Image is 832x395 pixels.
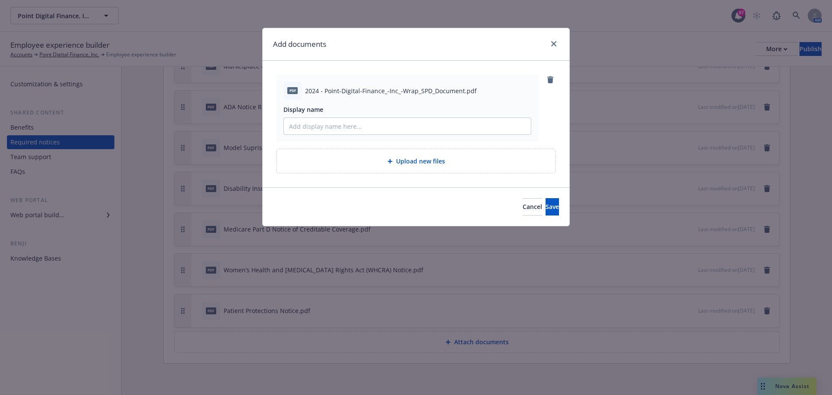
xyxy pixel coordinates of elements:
[283,105,323,114] span: Display name
[549,39,559,49] a: close
[546,202,559,211] span: Save
[287,87,298,94] span: pdf
[523,202,542,211] span: Cancel
[396,157,445,166] span: Upload new files
[546,198,559,215] button: Save
[273,39,326,50] h1: Add documents
[276,149,556,173] div: Upload new files
[545,75,556,85] a: remove
[305,86,477,95] span: 2024 - Point-Digital-Finance_-Inc_-Wrap_SPD_Document.pdf
[284,118,531,134] input: Add display name here...
[523,198,542,215] button: Cancel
